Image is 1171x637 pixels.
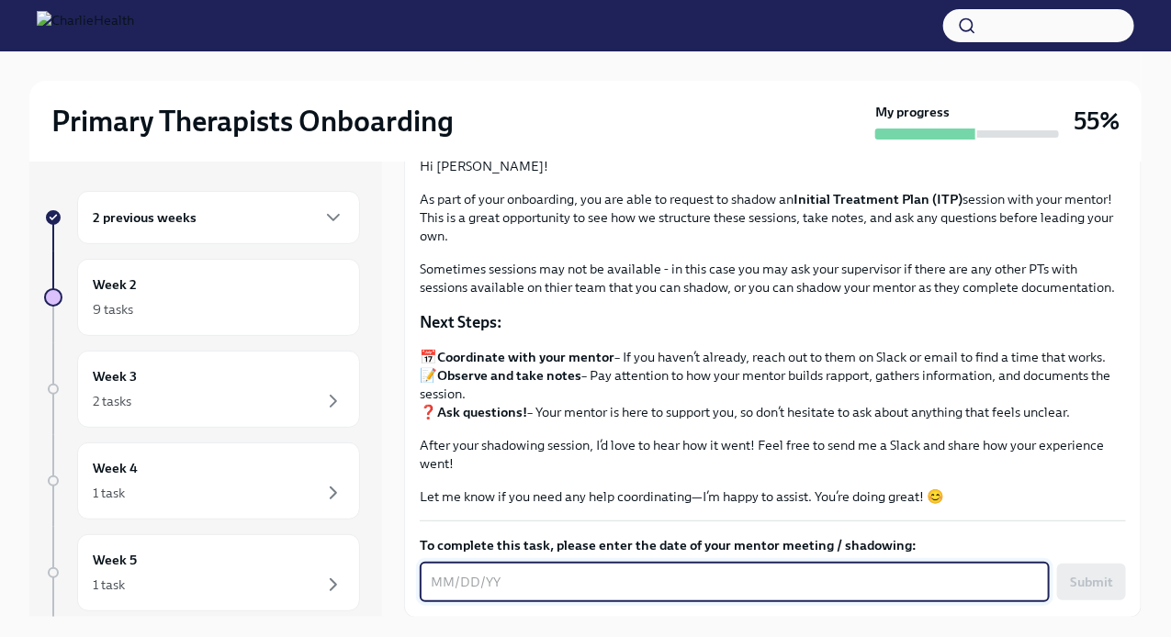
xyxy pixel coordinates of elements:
strong: Initial Treatment Plan (ITP) [794,191,963,207]
h6: Week 3 [93,366,137,386]
div: 9 tasks [93,300,133,318]
label: To complete this task, please enter the date of your mentor meeting / shadowing: [420,536,1126,554]
a: Week 29 tasks [44,259,360,336]
strong: Observe and take notes [437,367,581,384]
h6: 2 previous weeks [93,207,197,228]
a: Week 32 tasks [44,351,360,428]
img: CharlieHealth [37,11,134,40]
p: 📅 – If you haven’t already, reach out to them on Slack or email to find a time that works. 📝 – Pa... [420,348,1126,421]
div: 2 tasks [93,392,131,410]
strong: Ask questions! [437,404,527,420]
p: Let me know if you need any help coordinating—I’m happy to assist. You’re doing great! 😊 [420,487,1126,506]
strong: Coordinate with your mentor [437,349,614,365]
div: 1 task [93,484,125,502]
div: 1 task [93,576,125,594]
h6: Week 5 [93,550,137,570]
h2: Primary Therapists Onboarding [51,103,454,140]
strong: My progress [875,103,950,121]
p: Next Steps: [420,311,1126,333]
h6: Week 2 [93,274,137,295]
a: Week 51 task [44,534,360,611]
a: Week 41 task [44,442,360,520]
p: Sometimes sessions may not be available - in this case you may ask your supervisor if there are a... [420,260,1126,296]
h6: Week 4 [93,458,138,478]
h3: 55% [1074,105,1120,138]
p: After your shadowing session, I’d love to hear how it went! Feel free to send me a Slack and shar... [420,436,1126,473]
p: Hi [PERSON_NAME]! [420,157,1126,175]
div: 2 previous weeks [77,191,360,244]
p: As part of your onboarding, you are able to request to shadow an session with your mentor! This i... [420,190,1126,245]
